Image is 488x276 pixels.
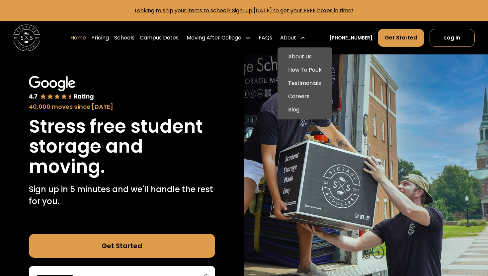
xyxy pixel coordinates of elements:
a: Pricing [91,29,109,47]
a: Blog [280,103,330,117]
div: Moving After College [187,34,241,42]
div: About [278,29,308,47]
a: Campus Dates [140,29,179,47]
h1: Stress free student storage and moving. [29,116,215,177]
img: Google 4.7 star rating [29,76,94,101]
a: Schools [114,29,134,47]
a: home [13,25,40,51]
div: Moving After College [184,29,253,47]
img: Storage Scholars main logo [13,25,40,51]
a: About Us [280,50,330,63]
a: Looking to ship your items to school? Sign-up [DATE] to get your FREE boxes in time! [135,7,353,14]
a: How To Pack [280,63,330,77]
a: Careers [280,90,330,103]
a: FAQs [259,29,272,47]
a: Log In [430,29,475,47]
a: Get Started [378,29,424,47]
a: Testimonials [280,77,330,90]
a: Home [70,29,86,47]
p: Sign up in 5 minutes and we'll handle the rest for you. [29,183,215,207]
a: [PHONE_NUMBER] [329,34,372,41]
div: 40,000 moves since [DATE] [29,102,215,111]
nav: About [278,47,332,119]
a: Get Started [29,234,215,258]
div: About [280,34,296,42]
